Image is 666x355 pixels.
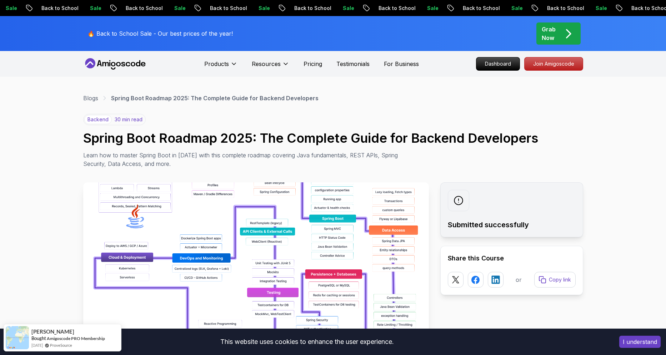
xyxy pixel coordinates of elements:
p: Back to School [440,5,489,12]
p: Back to School [356,5,404,12]
p: Back to School [103,5,151,12]
p: Back to School [19,5,67,12]
div: This website uses cookies to enhance the user experience. [5,334,609,350]
button: Accept cookies [619,336,661,348]
a: Amigoscode PRO Membership [47,336,105,341]
p: Grab Now [542,25,556,42]
p: 30 min read [115,116,142,123]
h2: Submitted successfully [448,220,576,230]
p: Dashboard [476,57,520,70]
p: Sale [151,5,174,12]
img: Spring Boot Roadmap 2025: The Complete Guide for Backend Developers thumbnail [83,182,429,343]
p: Back to School [524,5,573,12]
p: backend [84,115,112,124]
p: Sale [67,5,90,12]
h1: Spring Boot Roadmap 2025: The Complete Guide for Backend Developers [83,131,583,145]
p: Join Amigoscode [525,57,583,70]
a: Testimonials [336,60,370,68]
p: Sale [320,5,343,12]
p: Sale [573,5,596,12]
p: Back to School [609,5,657,12]
p: Back to School [271,5,320,12]
p: Learn how to master Spring Boot in [DATE] with this complete roadmap covering Java fundamentals, ... [83,151,403,168]
span: [DATE] [31,342,43,348]
button: Copy link [534,272,576,288]
a: Join Amigoscode [524,57,583,71]
p: Back to School [187,5,236,12]
img: provesource social proof notification image [6,326,29,349]
a: Pricing [304,60,322,68]
p: Products [204,60,229,68]
button: Products [204,60,237,74]
a: Blogs [83,94,98,102]
p: Spring Boot Roadmap 2025: The Complete Guide for Backend Developers [111,94,319,102]
a: Dashboard [476,57,520,71]
h2: Share this Course [448,253,576,263]
p: Sale [404,5,427,12]
span: [PERSON_NAME] [31,329,74,335]
p: 🔥 Back to School Sale - Our best prices of the year! [87,29,233,38]
p: Sale [236,5,259,12]
button: Resources [252,60,289,74]
p: Copy link [549,276,571,283]
a: ProveSource [50,343,72,348]
a: For Business [384,60,419,68]
p: Sale [489,5,511,12]
p: Resources [252,60,281,68]
span: Bought [31,335,46,341]
p: or [516,275,522,284]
